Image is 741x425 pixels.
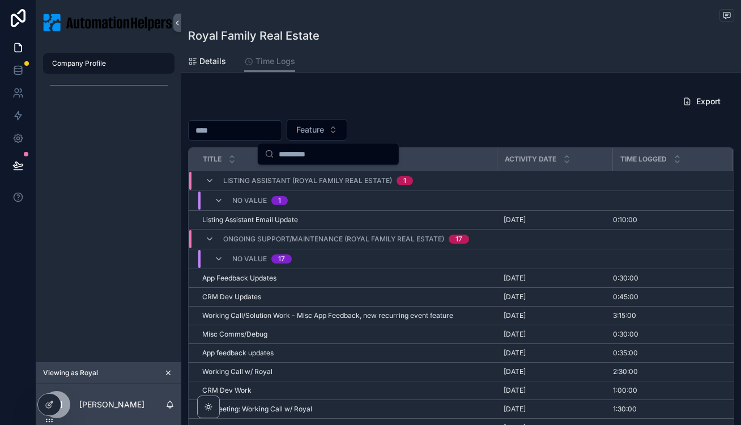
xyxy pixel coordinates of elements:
span: App feedback updates [202,348,274,358]
span: 0:30:00 [613,330,638,339]
span: Details [199,56,226,67]
span: Working Call w/ Royal [202,367,272,376]
span: [DATE] [504,405,526,414]
span: App Feedback Updates [202,274,276,283]
span: Listing Assistant (Royal Family Real Estate) [223,176,392,185]
button: Export [674,91,730,112]
span: [DATE] [504,274,526,283]
span: No value [232,196,267,205]
span: Feature [296,124,324,135]
span: CRM Dev Updates [202,292,261,301]
div: 1 [278,196,281,205]
span: CRM Dev Work [202,386,252,395]
span: [DATE] [504,386,526,395]
span: 1:30:00 [613,405,637,414]
div: 17 [455,235,462,244]
span: Company Profile [52,59,106,68]
h1: Royal Family Real Estate [188,28,320,44]
img: App logo [43,14,174,32]
span: 0:35:00 [613,348,638,358]
span: [DATE] [504,215,526,224]
span: 0:30:00 [613,274,638,283]
div: 1 [403,176,406,185]
span: No value [232,254,267,263]
div: scrollable content [36,45,181,109]
span: [DATE] [504,367,526,376]
button: Select Button [287,119,347,141]
span: [DATE] [504,311,526,320]
span: Listing Assistant Email Update [202,215,298,224]
span: 2:30:00 [613,367,638,376]
a: Company Profile [43,53,174,74]
span: Ongoing Support/Maintenance (Royal Family Real Estate) [223,235,444,244]
span: [DATE] [504,330,526,339]
a: Details [188,51,226,74]
span: [DATE] [504,292,526,301]
span: Time Logged [620,155,667,164]
div: 17 [278,254,285,263]
span: Title [203,155,222,164]
span: Working Call/Solution Work - Misc App Feedback, new recurring event feature [202,311,453,320]
a: Time Logs [244,51,295,73]
span: Viewing as Royal [43,368,98,377]
span: 3:15:00 [613,311,636,320]
span: 0:45:00 [613,292,638,301]
span: Misc Comms/Debug [202,330,267,339]
span: 0:10:00 [613,215,637,224]
span: 👥 Meeting: Working Call w/ Royal [202,405,312,414]
p: [PERSON_NAME] [79,399,144,410]
span: Activity Date [505,155,556,164]
span: [DATE] [504,348,526,358]
span: 1:00:00 [613,386,637,395]
span: Time Logs [255,56,295,67]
